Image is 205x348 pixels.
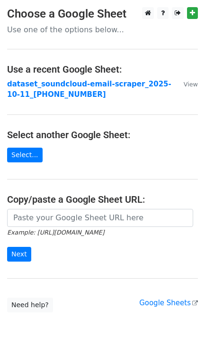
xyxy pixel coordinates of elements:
p: Use one of the options below... [7,25,198,35]
small: View [184,81,198,88]
input: Next [7,247,31,262]
a: Select... [7,148,43,162]
a: dataset_soundcloud-email-scraper_2025-10-11_[PHONE_NUMBER] [7,80,171,99]
h4: Use a recent Google Sheet: [7,64,198,75]
a: View [174,80,198,88]
h4: Copy/paste a Google Sheet URL: [7,194,198,205]
a: Need help? [7,298,53,312]
h3: Choose a Google Sheet [7,7,198,21]
input: Paste your Google Sheet URL here [7,209,193,227]
h4: Select another Google Sheet: [7,129,198,141]
a: Google Sheets [139,299,198,307]
small: Example: [URL][DOMAIN_NAME] [7,229,104,236]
